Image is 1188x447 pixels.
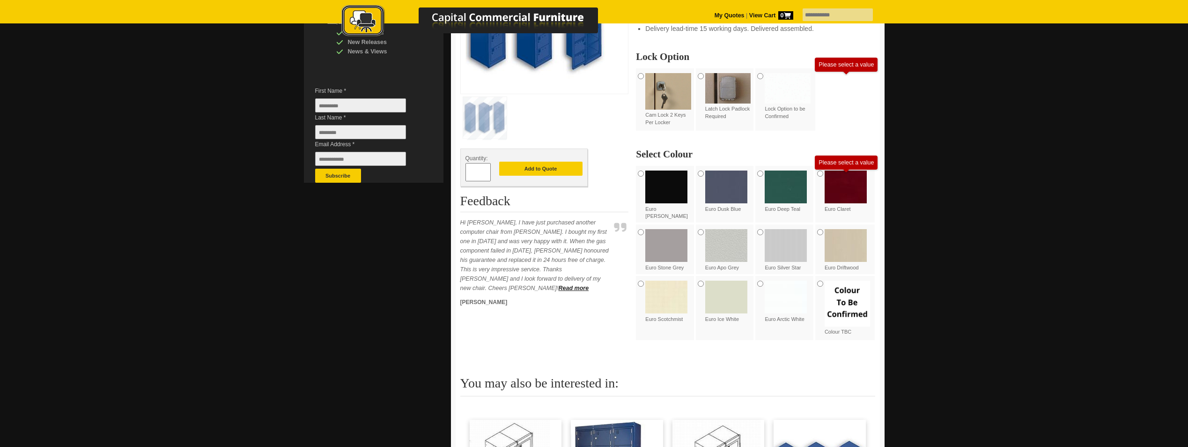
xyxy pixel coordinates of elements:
[825,171,867,203] img: Euro Claret
[819,159,874,166] div: Please select a value
[460,298,610,307] p: [PERSON_NAME]
[499,162,583,176] button: Add to Quote
[460,194,629,212] h2: Feedback
[645,229,691,271] label: Euro Stone Grey
[645,171,691,220] label: Euro [PERSON_NAME]
[705,281,751,323] label: Euro Ice White
[705,73,751,120] label: Latch Lock Padlock Required
[825,171,871,213] label: Euro Claret
[825,229,867,262] img: Euro Driftwood
[705,229,751,271] label: Euro Apo Grey
[825,281,871,327] img: Colour TBC
[765,281,807,313] img: Euro Arctic White
[705,171,751,213] label: Euro Dusk Blue
[765,73,811,104] img: Lock Option to be Confirmed
[645,73,691,110] img: Cam Lock 2 Keys Per Locker
[705,229,747,262] img: Euro Apo Grey
[765,171,811,213] label: Euro Deep Teal
[645,229,687,262] img: Euro Stone Grey
[316,5,643,42] a: Capital Commercial Furniture Logo
[749,12,793,19] strong: View Cart
[645,281,687,313] img: Euro Scotchmist
[825,281,871,335] label: Colour TBC
[645,24,865,33] li: Delivery lead-time 15 working days. Delivered assembled.
[315,125,406,139] input: Last Name *
[747,12,793,19] a: View Cart0
[705,171,747,203] img: Euro Dusk Blue
[460,218,610,293] p: Hi [PERSON_NAME], I have just purchased another computer chair from [PERSON_NAME]. I bought my fi...
[315,98,406,112] input: First Name *
[315,113,420,122] span: Last Name *
[636,149,875,159] h2: Select Colour
[765,229,807,262] img: Euro Silver Star
[636,52,875,61] h2: Lock Option
[645,281,691,323] label: Euro Scotchmist
[315,86,420,96] span: First Name *
[765,229,811,271] label: Euro Silver Star
[315,152,406,166] input: Email Address *
[460,376,875,396] h2: You may also be interested in:
[645,73,691,126] label: Cam Lock 2 Keys Per Locker
[819,61,874,68] div: Please select a value
[778,11,793,20] span: 0
[559,285,589,291] a: Read more
[336,47,425,56] div: News & Views
[705,281,747,313] img: Euro Ice White
[645,171,687,203] img: Euro Matt Black
[316,5,643,39] img: Capital Commercial Furniture Logo
[765,73,811,120] label: Lock Option to be Confirmed
[315,140,420,149] span: Email Address *
[315,169,361,183] button: Subscribe
[765,281,811,323] label: Euro Arctic White
[705,73,751,104] img: Latch Lock Padlock Required
[825,229,871,271] label: Euro Driftwood
[765,171,807,203] img: Euro Deep Teal
[465,155,488,162] span: Quantity:
[715,12,745,19] a: My Quotes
